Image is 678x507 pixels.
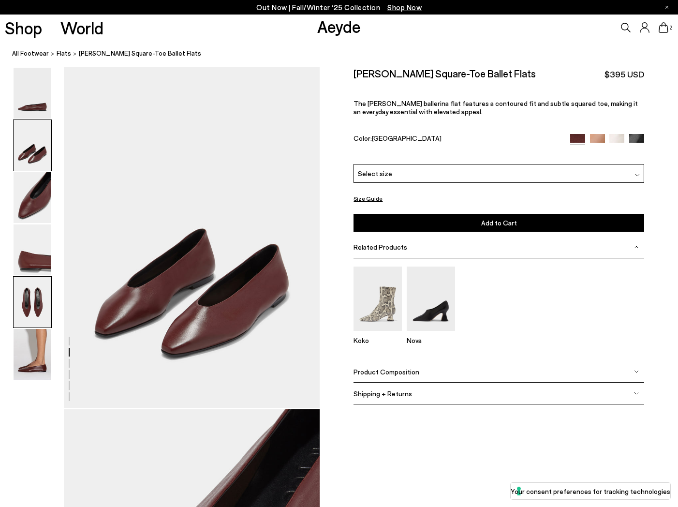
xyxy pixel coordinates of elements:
[79,48,201,59] span: [PERSON_NAME] Square-Toe Ballet Flats
[14,224,51,275] img: Betty Square-Toe Ballet Flats - Image 4
[358,168,392,179] span: Select size
[317,16,361,36] a: Aeyde
[634,391,639,396] img: svg%3E
[57,48,71,59] a: flats
[634,244,639,249] img: svg%3E
[14,329,51,380] img: Betty Square-Toe Ballet Flats - Image 6
[60,19,103,36] a: World
[354,324,402,344] a: Koko Regal Heel Boots Koko
[387,3,422,12] span: Navigate to /collections/new-in
[256,1,422,14] p: Out Now | Fall/Winter ‘25 Collection
[12,41,678,67] nav: breadcrumb
[407,336,455,344] p: Nova
[354,214,644,232] button: Add to Cart
[14,172,51,223] img: Betty Square-Toe Ballet Flats - Image 3
[481,219,517,227] span: Add to Cart
[5,19,42,36] a: Shop
[354,389,412,398] span: Shipping + Returns
[604,68,644,80] span: $395 USD
[14,277,51,328] img: Betty Square-Toe Ballet Flats - Image 5
[372,134,442,142] span: [GEOGRAPHIC_DATA]
[57,49,71,57] span: flats
[354,99,638,116] span: The [PERSON_NAME] ballerina flat features a contoured fit and subtle squared toe, making it an ev...
[511,486,670,496] label: Your consent preferences for tracking technologies
[354,67,536,79] h2: [PERSON_NAME] Square-Toe Ballet Flats
[407,324,455,344] a: Nova Regal Pumps Nova
[354,336,402,344] p: Koko
[14,68,51,119] img: Betty Square-Toe Ballet Flats - Image 1
[511,483,670,499] button: Your consent preferences for tracking technologies
[659,22,668,33] a: 2
[354,243,407,251] span: Related Products
[668,25,673,30] span: 2
[12,48,49,59] a: All Footwear
[634,369,639,374] img: svg%3E
[14,120,51,171] img: Betty Square-Toe Ballet Flats - Image 2
[407,267,455,331] img: Nova Regal Pumps
[635,173,640,178] img: svg%3E
[354,267,402,331] img: Koko Regal Heel Boots
[354,134,560,145] div: Color:
[354,192,383,204] button: Size Guide
[354,368,419,376] span: Product Composition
